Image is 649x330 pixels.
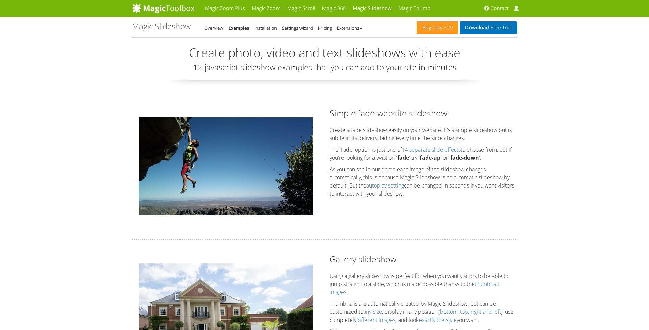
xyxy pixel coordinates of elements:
[356,316,395,324] a: different images
[254,25,277,31] a: Installation
[397,154,409,161] strong: fade
[442,25,453,30] span: £29
[330,126,517,142] p: Create a fade slideshow easily on your website. It's a simple slideshow but is subtle in its deli...
[318,25,332,31] a: Pricing
[366,182,404,189] a: autoplay setting
[330,146,517,162] p: The 'Fade' option is just one of to choose from, but if you're looking for a twist on ' ' try ' '...
[363,308,382,315] a: any size
[330,107,517,119] h2: Simple fade website slideshow
[132,22,191,31] h1: Magic Slideshow
[337,25,362,31] a: Extensions
[402,146,461,153] a: 14 separate slide effects
[132,3,195,13] img: MagicToolbox.com - Image tools for your website
[228,25,249,31] a: Examples
[440,308,501,315] a: bottom, top, right and left
[330,280,499,296] a: thumbnail images
[330,253,517,265] h2: Gallery slideshow
[420,154,440,161] strong: fade-up
[330,300,517,324] p: Thumbnails are automatically created by Magic Slideshow, but can be customized to ; display in an...
[282,25,313,31] a: Settings wizard
[490,5,509,12] span: Contact
[330,165,517,198] p: As you can see in our demo each image of the slideshow changes automatically, this is because Mag...
[450,154,479,161] strong: fade-down
[419,316,457,324] a: exactly the style
[460,21,517,34] a: DownloadFree Trial
[330,272,517,296] p: Using a gallery slideshow is perfect for when you want visitors to be able to jump straight to a ...
[204,25,223,31] a: Overview
[132,63,517,72] h3: 12 javascript slideshow examples that you can add to your site in minutes
[489,25,512,30] span: Free Trial
[139,117,313,215] img: Simple fade website slideshow example
[417,21,458,34] a: Buy now£29
[132,46,517,60] h2: Create photo, video and text slideshows with ease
